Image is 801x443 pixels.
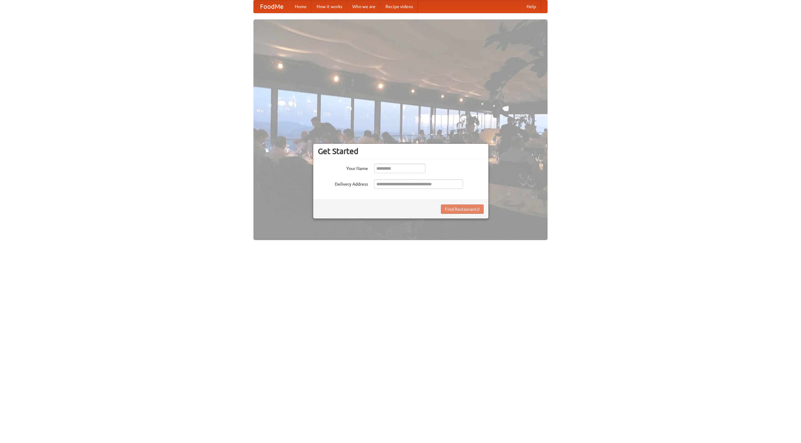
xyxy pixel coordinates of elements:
a: Who we are [347,0,380,13]
h3: Get Started [318,147,484,156]
label: Your Name [318,164,368,172]
label: Delivery Address [318,179,368,187]
a: FoodMe [254,0,290,13]
a: Recipe videos [380,0,418,13]
button: Find Restaurants! [441,204,484,214]
a: How it works [312,0,347,13]
a: Help [522,0,541,13]
a: Home [290,0,312,13]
